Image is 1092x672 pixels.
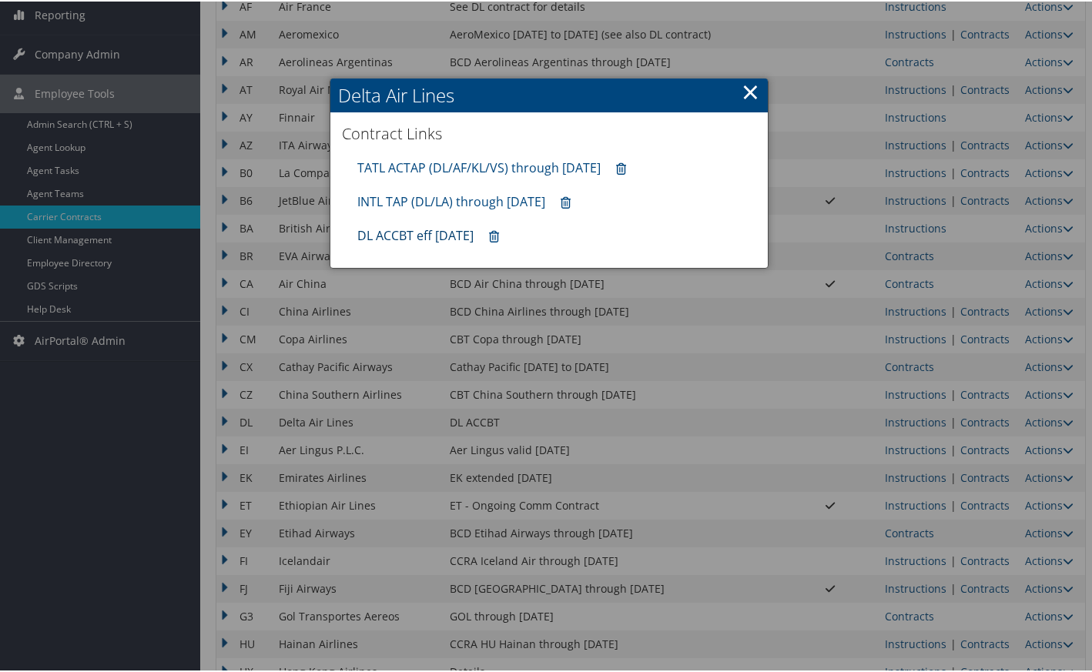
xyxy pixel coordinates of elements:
[357,226,474,242] a: DL ACCBT eff [DATE]
[742,75,759,105] a: ×
[330,77,768,111] h2: Delta Air Lines
[357,158,601,175] a: TATL ACTAP (DL/AF/KL/VS) through [DATE]
[342,122,756,143] h3: Contract Links
[608,153,634,182] a: Remove contract
[553,187,578,216] a: Remove contract
[357,192,545,209] a: INTL TAP (DL/LA) through [DATE]
[481,221,507,249] a: Remove contract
